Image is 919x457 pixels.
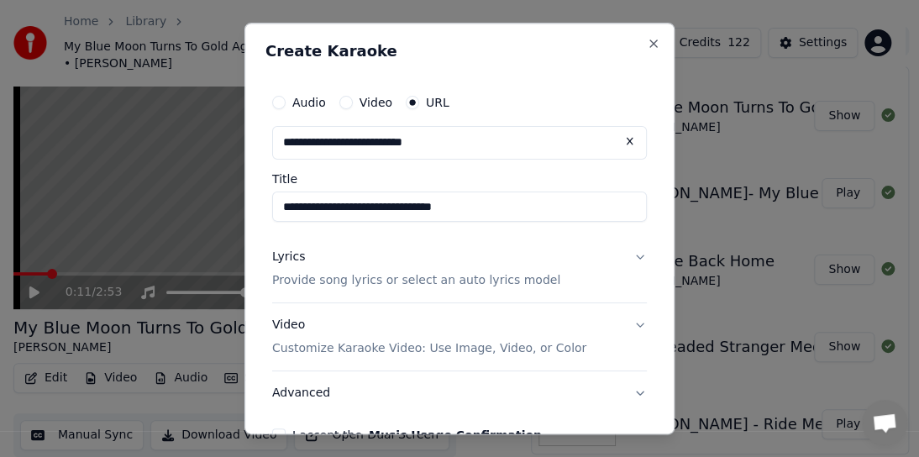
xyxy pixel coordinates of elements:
button: LyricsProvide song lyrics or select an auto lyrics model [272,235,647,302]
label: Audio [292,97,326,108]
button: I accept the [369,429,542,441]
button: VideoCustomize Karaoke Video: Use Image, Video, or Color [272,303,647,370]
p: Customize Karaoke Video: Use Image, Video, or Color [272,340,586,357]
label: I accept the [292,429,542,441]
button: Advanced [272,371,647,415]
label: Video [360,97,392,108]
p: Provide song lyrics or select an auto lyrics model [272,272,560,289]
div: Video [272,317,586,357]
label: Title [272,173,647,185]
div: Lyrics [272,249,305,265]
h2: Create Karaoke [265,44,654,59]
label: URL [426,97,449,108]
